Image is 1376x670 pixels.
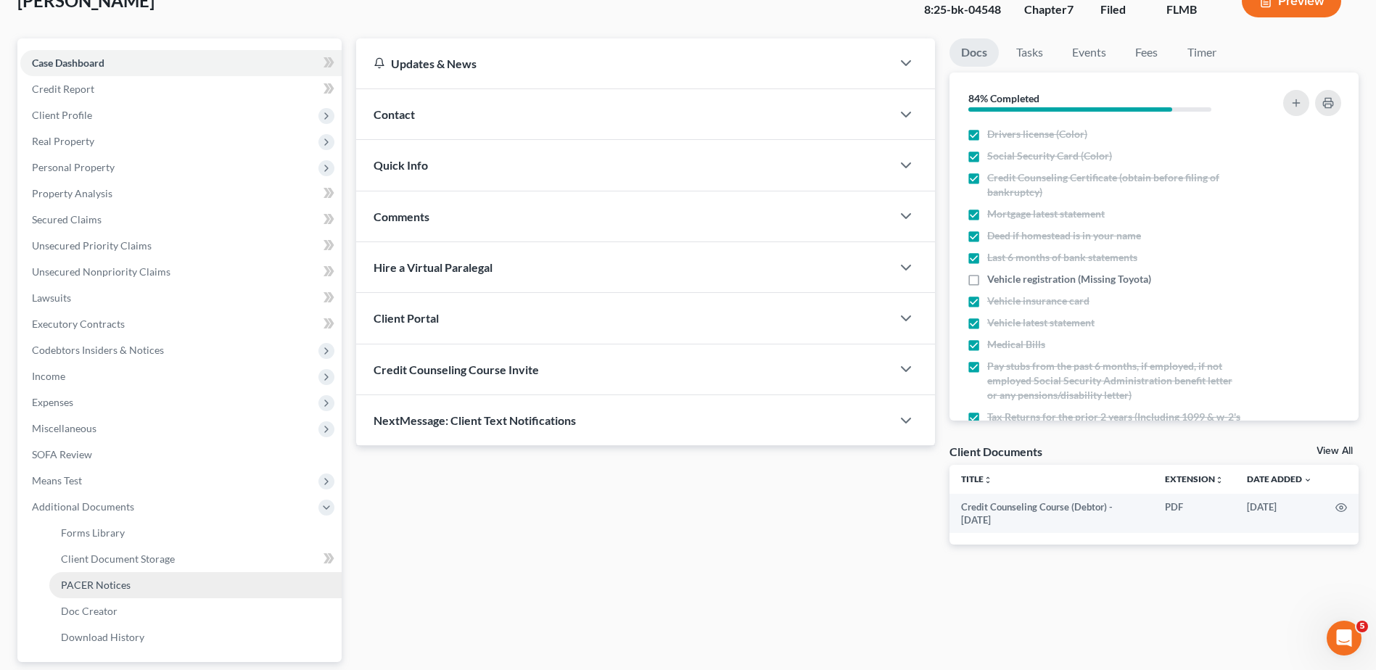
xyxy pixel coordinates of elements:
[32,448,92,460] span: SOFA Review
[1165,473,1224,484] a: Extensionunfold_more
[374,107,415,121] span: Contact
[949,444,1042,459] div: Client Documents
[374,56,874,71] div: Updates & News
[20,76,342,102] a: Credit Report
[374,311,439,325] span: Client Portal
[987,294,1089,308] span: Vehicle insurance card
[987,170,1244,199] span: Credit Counseling Certificate (obtain before filing of bankruptcy)
[987,272,1151,286] span: Vehicle registration (Missing Toyota)
[32,135,94,147] span: Real Property
[20,311,342,337] a: Executory Contracts
[1356,621,1368,632] span: 5
[61,605,118,617] span: Doc Creator
[32,161,115,173] span: Personal Property
[1303,476,1312,484] i: expand_more
[1176,38,1228,67] a: Timer
[1060,38,1118,67] a: Events
[32,500,134,513] span: Additional Documents
[20,181,342,207] a: Property Analysis
[374,363,539,376] span: Credit Counseling Course Invite
[20,259,342,285] a: Unsecured Nonpriority Claims
[987,250,1137,265] span: Last 6 months of bank statements
[987,149,1112,163] span: Social Security Card (Color)
[49,598,342,624] a: Doc Creator
[20,50,342,76] a: Case Dashboard
[987,207,1105,221] span: Mortgage latest statement
[61,553,175,565] span: Client Document Storage
[49,546,342,572] a: Client Document Storage
[20,442,342,468] a: SOFA Review
[32,265,170,278] span: Unsecured Nonpriority Claims
[949,38,999,67] a: Docs
[49,624,342,650] a: Download History
[374,158,428,172] span: Quick Info
[32,318,125,330] span: Executory Contracts
[924,1,1001,18] div: 8:25-bk-04548
[374,260,493,274] span: Hire a Virtual Paralegal
[32,83,94,95] span: Credit Report
[1235,494,1324,534] td: [DATE]
[61,526,125,539] span: Forms Library
[374,210,429,223] span: Comments
[961,473,992,484] a: Titleunfold_more
[32,109,92,121] span: Client Profile
[1327,621,1361,655] iframe: Intercom live chat
[1166,1,1219,18] div: FLMB
[1317,446,1353,456] a: View All
[32,57,104,69] span: Case Dashboard
[32,474,82,487] span: Means Test
[32,291,71,304] span: Lawsuits
[32,396,73,408] span: Expenses
[374,413,576,427] span: NextMessage: Client Text Notifications
[61,631,144,643] span: Download History
[984,476,992,484] i: unfold_more
[20,233,342,259] a: Unsecured Priority Claims
[32,213,102,226] span: Secured Claims
[1124,38,1170,67] a: Fees
[1100,1,1143,18] div: Filed
[32,239,152,252] span: Unsecured Priority Claims
[20,207,342,233] a: Secured Claims
[1215,476,1224,484] i: unfold_more
[1067,2,1074,16] span: 7
[20,285,342,311] a: Lawsuits
[32,344,164,356] span: Codebtors Insiders & Notices
[949,494,1153,534] td: Credit Counseling Course (Debtor) - [DATE]
[49,572,342,598] a: PACER Notices
[1247,473,1312,484] a: Date Added expand_more
[1024,1,1077,18] div: Chapter
[987,315,1095,330] span: Vehicle latest statement
[1153,494,1235,534] td: PDF
[987,359,1244,402] span: Pay stubs from the past 6 months, if employed, if not employed Social Security Administration ben...
[1005,38,1055,67] a: Tasks
[987,127,1087,141] span: Drivers license (Color)
[32,422,96,434] span: Miscellaneous
[32,187,112,199] span: Property Analysis
[987,410,1244,439] span: Tax Returns for the prior 2 years (Including 1099 & w-2's Forms. Transcripts are not permitted)
[987,228,1141,243] span: Deed if homestead is in your name
[987,337,1045,352] span: Medical Bills
[968,92,1039,104] strong: 84% Completed
[49,520,342,546] a: Forms Library
[61,579,131,591] span: PACER Notices
[32,370,65,382] span: Income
